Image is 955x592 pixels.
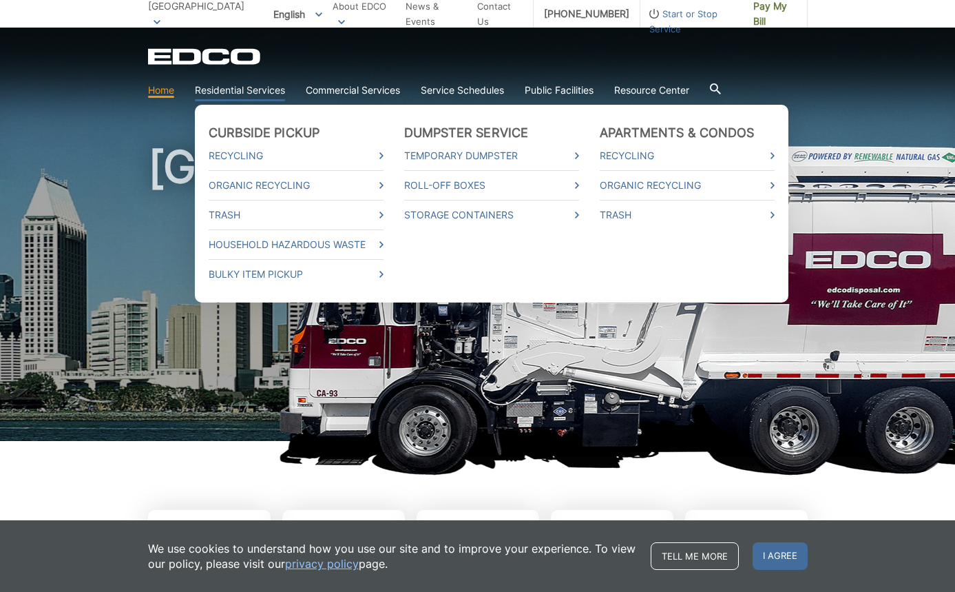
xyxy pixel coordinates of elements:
[209,125,320,141] a: Curbside Pickup
[209,207,384,223] a: Trash
[195,83,285,98] a: Residential Services
[614,83,689,98] a: Resource Center
[209,237,384,252] a: Household Hazardous Waste
[148,83,174,98] a: Home
[148,145,808,447] h1: [GEOGRAPHIC_DATA]
[404,178,579,193] a: Roll-Off Boxes
[209,178,384,193] a: Organic Recycling
[600,148,775,163] a: Recycling
[148,541,637,571] p: We use cookies to understand how you use our site and to improve your experience. To view our pol...
[600,178,775,193] a: Organic Recycling
[421,83,504,98] a: Service Schedules
[209,148,384,163] a: Recycling
[263,3,333,25] span: English
[404,148,579,163] a: Temporary Dumpster
[404,207,579,223] a: Storage Containers
[148,48,262,65] a: EDCD logo. Return to the homepage.
[651,542,739,570] a: Tell me more
[600,125,755,141] a: Apartments & Condos
[600,207,775,223] a: Trash
[525,83,594,98] a: Public Facilities
[404,125,529,141] a: Dumpster Service
[285,556,359,571] a: privacy policy
[209,267,384,282] a: Bulky Item Pickup
[306,83,400,98] a: Commercial Services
